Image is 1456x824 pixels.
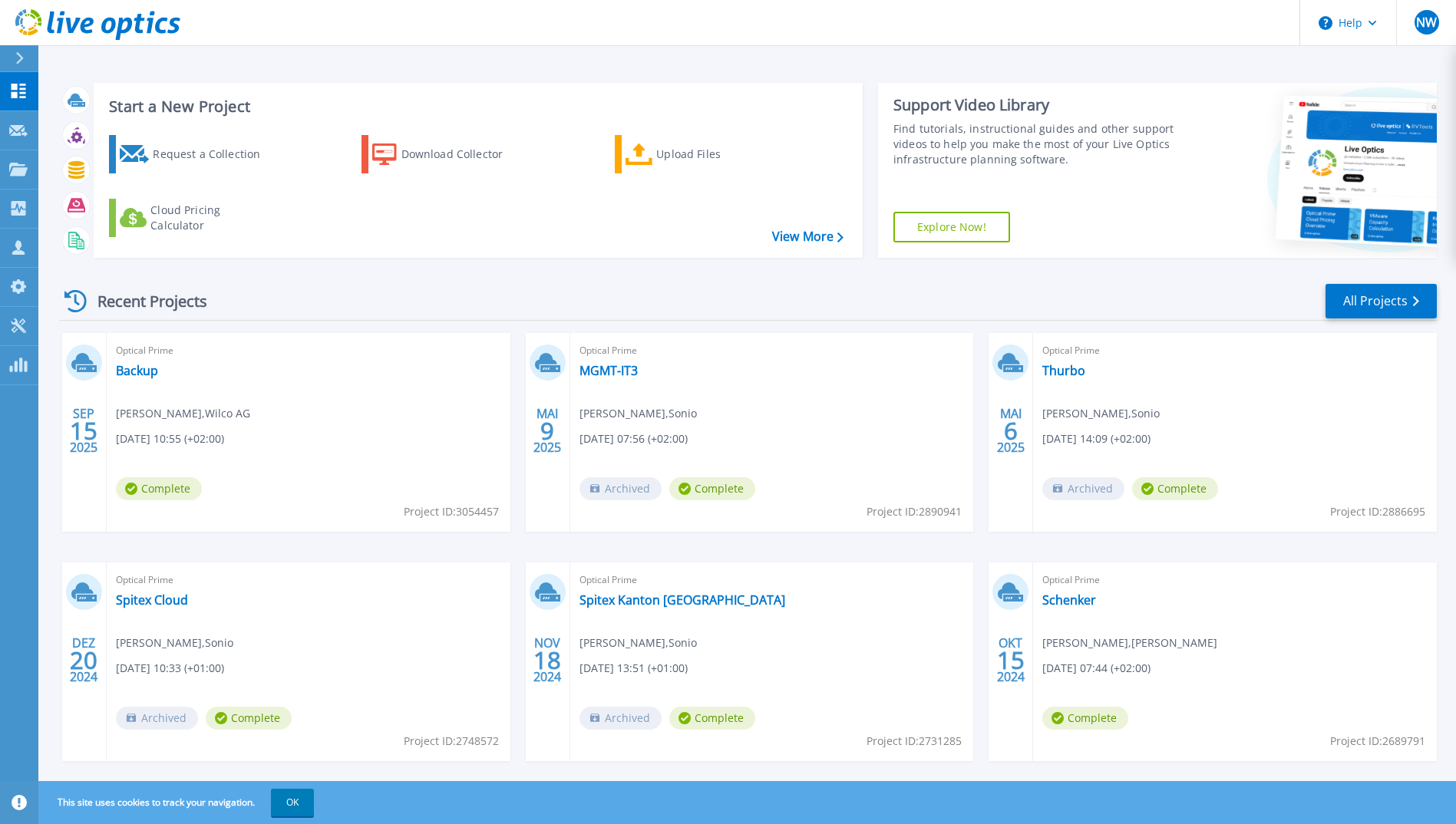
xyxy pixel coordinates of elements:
span: Project ID: 2689791 [1330,733,1425,750]
span: [DATE] 13:51 (+01:00) [579,660,688,677]
span: Complete [206,707,292,730]
span: Optical Prime [116,342,501,359]
span: Complete [116,477,202,500]
a: Spitex Kanton [GEOGRAPHIC_DATA] [579,592,785,608]
span: Archived [1042,477,1124,500]
span: Project ID: 2886695 [1330,503,1425,520]
span: Project ID: 2748572 [404,733,499,750]
a: Backup [116,363,158,378]
span: 15 [70,424,97,437]
a: Download Collector [362,135,533,173]
div: Support Video Library [893,95,1178,115]
a: Spitex Cloud [116,592,188,608]
a: View More [772,229,844,244]
div: MAI 2025 [996,403,1025,459]
span: Optical Prime [1042,572,1428,588]
h3: Start a New Project [109,98,843,115]
span: 9 [540,424,554,437]
div: Find tutorials, instructional guides and other support videos to help you make the most of your L... [893,121,1178,167]
span: [DATE] 14:09 (+02:00) [1042,430,1151,447]
span: Optical Prime [579,572,965,588]
span: Complete [1132,477,1218,500]
span: Complete [669,707,755,730]
div: DEZ 2024 [69,632,98,688]
span: This site uses cookies to track your navigation. [42,789,314,816]
a: All Projects [1326,284,1437,318]
span: [PERSON_NAME] , Sonio [116,634,233,651]
a: Cloud Pricing Calculator [109,199,280,237]
span: 15 [997,654,1025,667]
span: [PERSON_NAME] , Wilco AG [116,405,250,422]
span: Project ID: 2890941 [867,503,962,520]
span: [DATE] 07:44 (+02:00) [1042,660,1151,677]
div: Recent Projects [59,282,228,320]
a: Explore Now! [893,212,1010,242]
span: [PERSON_NAME] , Sonio [579,405,697,422]
a: Upload Files [615,135,786,173]
span: [PERSON_NAME] , Sonio [1042,405,1160,422]
span: [PERSON_NAME] , Sonio [579,634,697,651]
div: Download Collector [401,139,524,170]
span: [DATE] 10:33 (+01:00) [116,660,224,677]
span: [PERSON_NAME] , [PERSON_NAME] [1042,634,1217,651]
span: 6 [1004,424,1018,437]
span: Archived [579,707,662,730]
span: [DATE] 10:55 (+02:00) [116,430,224,447]
span: [DATE] 07:56 (+02:00) [579,430,688,447]
span: Complete [669,477,755,500]
a: Schenker [1042,592,1096,608]
span: Project ID: 3054457 [404,503,499,520]
div: SEP 2025 [69,403,98,459]
div: Cloud Pricing Calculator [150,203,273,233]
span: NW [1416,16,1437,28]
span: Optical Prime [1042,342,1428,359]
div: OKT 2024 [996,632,1025,688]
span: 20 [70,654,97,667]
span: Project ID: 2731285 [867,733,962,750]
span: 18 [533,654,561,667]
span: Optical Prime [579,342,965,359]
a: Request a Collection [109,135,280,173]
span: Complete [1042,707,1128,730]
div: NOV 2024 [533,632,562,688]
div: Request a Collection [153,139,276,170]
a: MGMT-IT3 [579,363,638,378]
button: OK [271,789,314,816]
a: Thurbo [1042,363,1085,378]
div: MAI 2025 [533,403,562,459]
span: Archived [579,477,662,500]
span: Archived [116,707,198,730]
div: Upload Files [656,139,779,170]
span: Optical Prime [116,572,501,588]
